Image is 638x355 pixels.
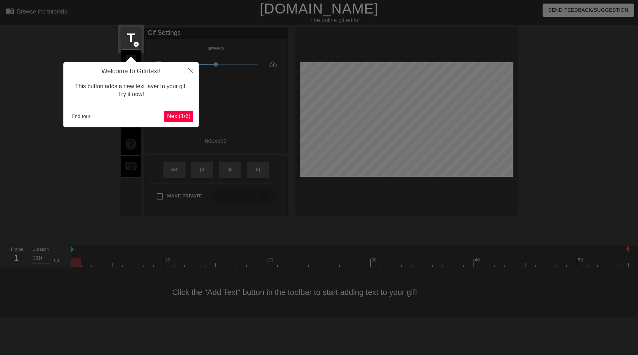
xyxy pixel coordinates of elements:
[69,68,193,75] h4: Welcome to Gifntext!
[183,62,199,79] button: Close
[167,113,190,119] span: Next ( 1 / 6 )
[69,111,93,122] button: End tour
[69,75,193,106] div: This button adds a new text layer to your gif. Try it now!
[164,111,193,122] button: Next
